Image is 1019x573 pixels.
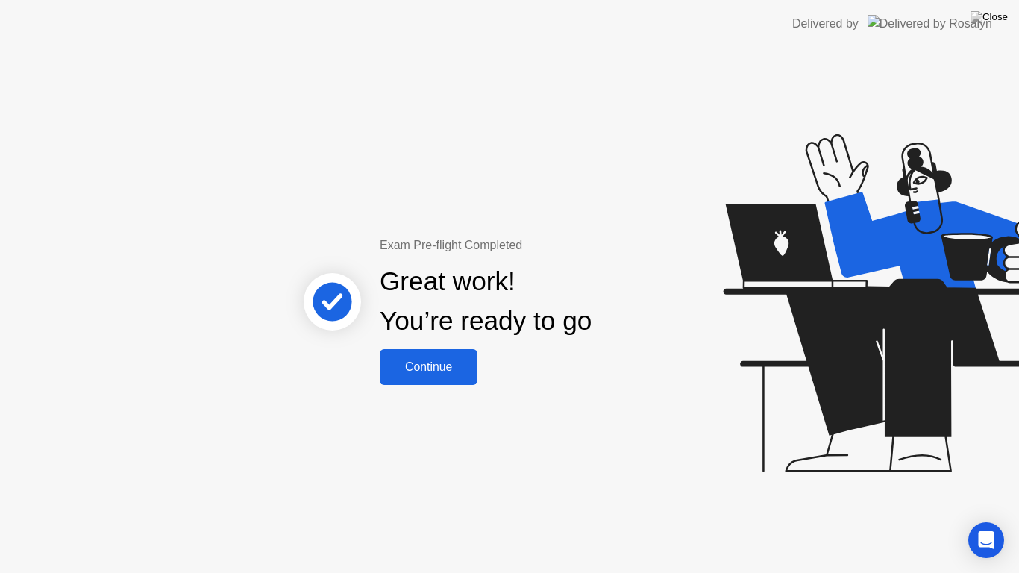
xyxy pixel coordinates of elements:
[380,237,688,254] div: Exam Pre-flight Completed
[380,349,477,385] button: Continue
[380,262,592,341] div: Great work! You’re ready to go
[792,15,859,33] div: Delivered by
[868,15,992,32] img: Delivered by Rosalyn
[968,522,1004,558] div: Open Intercom Messenger
[384,360,473,374] div: Continue
[971,11,1008,23] img: Close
